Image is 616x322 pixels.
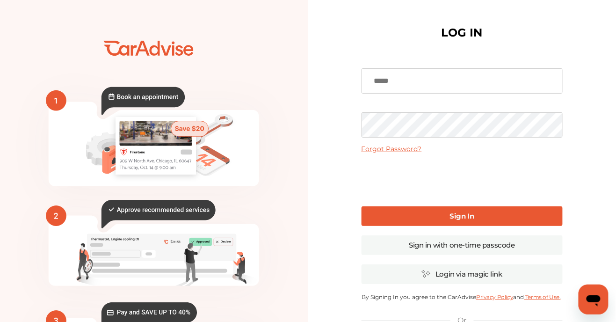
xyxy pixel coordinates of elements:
a: Forgot Password? [362,145,422,153]
b: Sign In [450,212,474,220]
p: By Signing In you agree to the CarAdvise and . [362,293,563,300]
a: Privacy Policy [476,293,513,300]
img: magic_icon.32c66aac.svg [421,270,431,278]
iframe: reCAPTCHA [391,161,533,197]
a: Login via magic link [362,264,563,284]
a: Terms of Use [524,293,561,300]
a: Sign In [362,206,563,226]
h1: LOG IN [442,28,483,37]
a: Sign in with one-time passcode [362,235,563,255]
iframe: Button to launch messaging window [579,285,609,315]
